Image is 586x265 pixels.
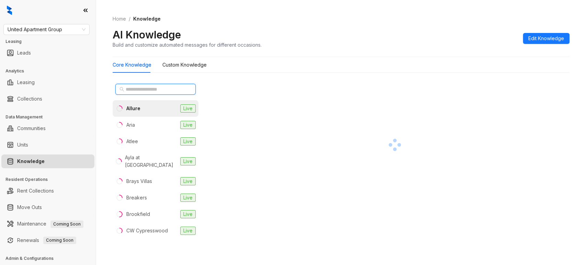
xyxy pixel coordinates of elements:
[1,200,94,214] li: Move Outs
[125,154,177,169] div: Ayla at [GEOGRAPHIC_DATA]
[43,237,76,244] span: Coming Soon
[126,105,140,112] div: Allure
[126,138,138,145] div: Atlee
[17,233,76,247] a: RenewalsComing Soon
[180,210,196,218] span: Live
[180,227,196,235] span: Live
[17,122,46,135] a: Communities
[113,28,181,41] h2: AI Knowledge
[17,92,42,106] a: Collections
[17,76,35,89] a: Leasing
[180,177,196,185] span: Live
[523,33,570,44] button: Edit Knowledge
[17,184,54,198] a: Rent Collections
[1,184,94,198] li: Rent Collections
[5,176,96,183] h3: Resident Operations
[17,138,28,152] a: Units
[5,114,96,120] h3: Data Management
[5,38,96,45] h3: Leasing
[133,16,161,22] span: Knowledge
[180,104,196,113] span: Live
[126,210,150,218] div: Brookfield
[1,138,94,152] li: Units
[113,41,262,48] div: Build and customize automated messages for different occasions.
[1,233,94,247] li: Renewals
[1,217,94,231] li: Maintenance
[126,194,147,201] div: Breakers
[1,154,94,168] li: Knowledge
[180,137,196,146] span: Live
[8,24,85,35] span: United Apartment Group
[17,154,45,168] a: Knowledge
[17,46,31,60] a: Leads
[126,177,152,185] div: Brays Villas
[162,61,207,69] div: Custom Knowledge
[528,35,564,42] span: Edit Knowledge
[50,220,83,228] span: Coming Soon
[1,122,94,135] li: Communities
[17,200,42,214] a: Move Outs
[5,255,96,262] h3: Admin & Configurations
[180,194,196,202] span: Live
[1,76,94,89] li: Leasing
[126,121,135,129] div: Aria
[1,92,94,106] li: Collections
[126,227,168,234] div: CW Cypresswood
[5,68,96,74] h3: Analytics
[129,15,130,23] li: /
[180,121,196,129] span: Live
[119,87,124,92] span: search
[1,46,94,60] li: Leads
[111,15,127,23] a: Home
[180,157,196,165] span: Live
[7,5,12,15] img: logo
[113,61,151,69] div: Core Knowledge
